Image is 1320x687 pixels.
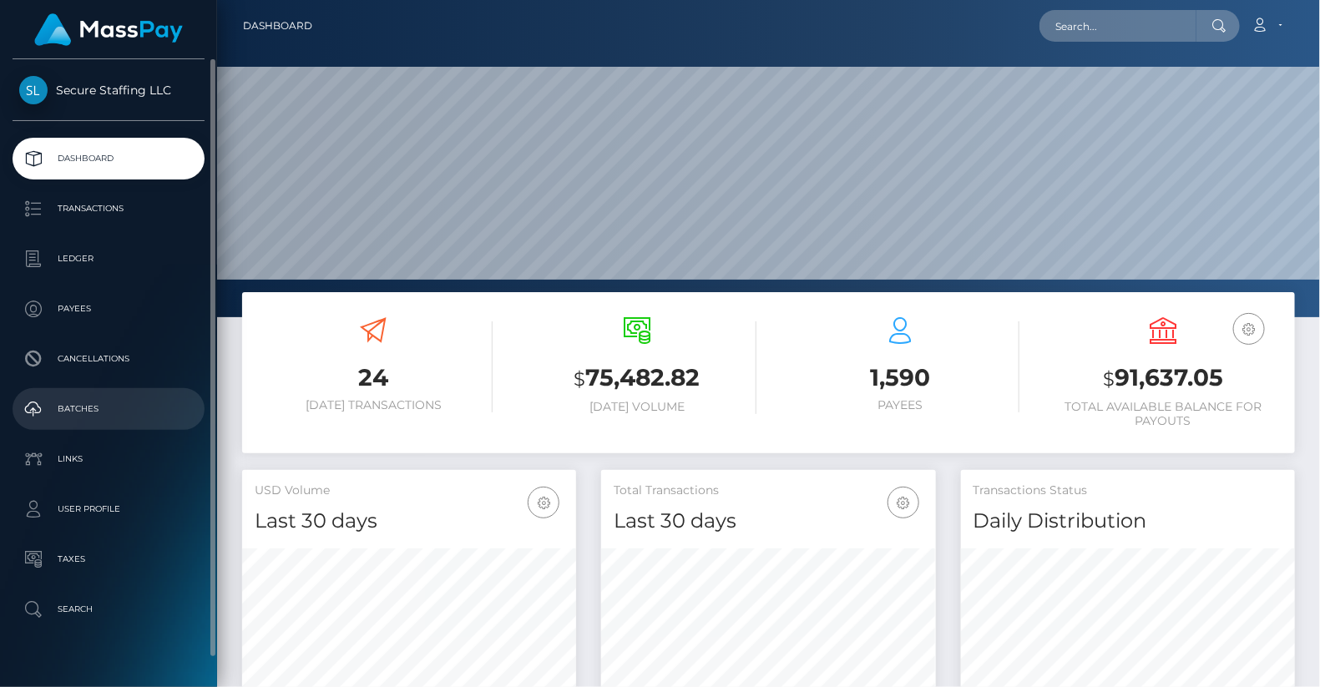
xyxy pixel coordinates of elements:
[13,538,205,580] a: Taxes
[19,146,198,171] p: Dashboard
[19,397,198,422] p: Batches
[781,361,1019,394] h3: 1,590
[614,482,923,499] h5: Total Transactions
[243,8,312,43] a: Dashboard
[19,196,198,221] p: Transactions
[518,361,756,396] h3: 75,482.82
[13,188,205,230] a: Transactions
[255,361,493,394] h3: 24
[574,367,585,391] small: $
[13,138,205,179] a: Dashboard
[19,346,198,371] p: Cancellations
[19,497,198,522] p: User Profile
[974,507,1282,536] h4: Daily Distribution
[19,246,198,271] p: Ledger
[19,296,198,321] p: Payees
[19,76,48,104] img: Secure Staffing LLC
[614,507,923,536] h4: Last 30 days
[255,398,493,412] h6: [DATE] Transactions
[13,238,205,280] a: Ledger
[1044,361,1282,396] h3: 91,637.05
[13,438,205,480] a: Links
[19,547,198,572] p: Taxes
[19,597,198,622] p: Search
[1039,10,1196,42] input: Search...
[13,83,205,98] span: Secure Staffing LLC
[1044,400,1282,428] h6: Total Available Balance for Payouts
[13,288,205,330] a: Payees
[13,388,205,430] a: Batches
[13,488,205,530] a: User Profile
[13,338,205,380] a: Cancellations
[974,482,1282,499] h5: Transactions Status
[781,398,1019,412] h6: Payees
[1103,367,1115,391] small: $
[255,482,564,499] h5: USD Volume
[518,400,756,414] h6: [DATE] Volume
[34,13,183,46] img: MassPay Logo
[13,588,205,630] a: Search
[19,447,198,472] p: Links
[255,507,564,536] h4: Last 30 days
